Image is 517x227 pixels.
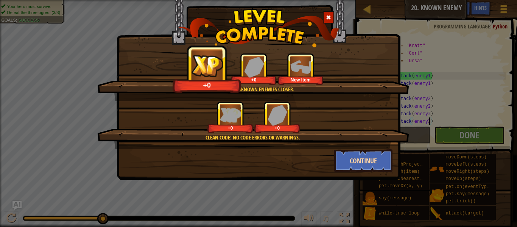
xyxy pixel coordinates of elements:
[192,55,223,77] img: reward_icon_xp.png
[175,81,239,89] div: +0
[268,105,287,125] img: reward_icon_gems.png
[220,108,241,122] img: reward_icon_xp.png
[133,134,372,141] div: Clean code: no code errors or warnings.
[256,125,299,131] div: +0
[178,9,340,47] img: level_complete.png
[209,125,252,131] div: +0
[244,56,264,77] img: reward_icon_gems.png
[232,77,275,83] div: +0
[290,56,311,77] img: portrait.png
[334,149,393,172] button: Continue
[279,77,322,83] div: New Item
[133,86,372,93] div: Keep your unknown enemies closer.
